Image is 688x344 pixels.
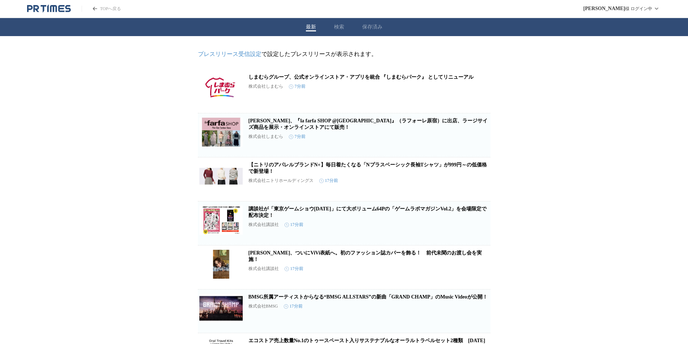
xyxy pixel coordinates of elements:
img: BMSG所属アーティストからなる“BMSG ALLSTARS”の新曲「GRAND CHAMP」のMusic Videoが公開！ [199,294,243,323]
time: 17分前 [285,266,303,272]
p: 株式会社ニトリホールディングス [248,178,313,184]
img: しまむら・アベイル、『la farfa SHOP @TOKYO』（ラフォーレ原宿）に出店、ラージサイズ商品を展示・オンラインストアにて販売！ [199,118,243,147]
p: 株式会社講談社 [248,222,279,228]
a: 講談社が「東京ゲームショウ[DATE]」にて大ボリューム64Pの「ゲームラボマガジンVol.2」を会場限定で配布決定！ [248,206,487,218]
a: しまむらグループ、公式オンラインストア・アプリを統合 『しまむらパーク』 としてリニューアル [248,74,473,80]
time: 17分前 [319,178,338,184]
a: [PERSON_NAME]、『la farfa SHOP @[GEOGRAPHIC_DATA]』（ラフォーレ原宿）に出店、ラージサイズ商品を展示・オンラインストアにて販売！ [248,118,488,130]
span: [PERSON_NAME] [583,6,625,12]
p: 株式会社講談社 [248,266,279,272]
a: [PERSON_NAME]、ついにViVi表紙へ。初のファッション誌カバーを飾る！ 前代未聞のお渡し会を実施！ [248,250,482,262]
p: で設定したプレスリリースが表示されます。 [198,51,490,58]
a: 【ニトリのアパレルブランドN+】毎日着たくなる「Nプラスベーシック長袖Tシャツ」が999円～の低価格で新登場！ [248,162,487,174]
a: PR TIMESのトップページはこちら [27,4,71,13]
img: 【ニトリのアパレルブランドN+】毎日着たくなる「Nプラスベーシック長袖Tシャツ」が999円～の低価格で新登場！ [199,162,243,191]
p: 株式会社しまむら [248,83,283,90]
a: BMSG所属アーティストからなる“BMSG ALLSTARS”の新曲「GRAND CHAMP」のMusic Videoが公開！ [248,294,488,300]
img: しまむらグループ、公式オンラインストア・アプリを統合 『しまむらパーク』 としてリニューアル [199,74,243,103]
img: 講談社が「東京ゲームショウ2025」にて大ボリューム64Pの「ゲームラボマガジンVol.2」を会場限定で配布決定！ [199,206,243,235]
a: PR TIMESのトップページはこちら [82,6,121,12]
time: 17分前 [284,303,303,309]
p: 株式会社しまむら [248,134,283,140]
time: 7分前 [289,134,306,140]
p: 株式会社BMSG [248,303,278,309]
button: 検索 [334,24,344,30]
img: 村重杏奈、ついにViVi表紙へ。初のファッション誌カバーを飾る！ 前代未聞のお渡し会を実施！ [199,250,243,279]
button: 保存済み [362,24,382,30]
a: プレスリリース受信設定 [198,51,261,57]
time: 17分前 [285,222,303,228]
time: 7分前 [289,83,306,90]
button: 最新 [306,24,316,30]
